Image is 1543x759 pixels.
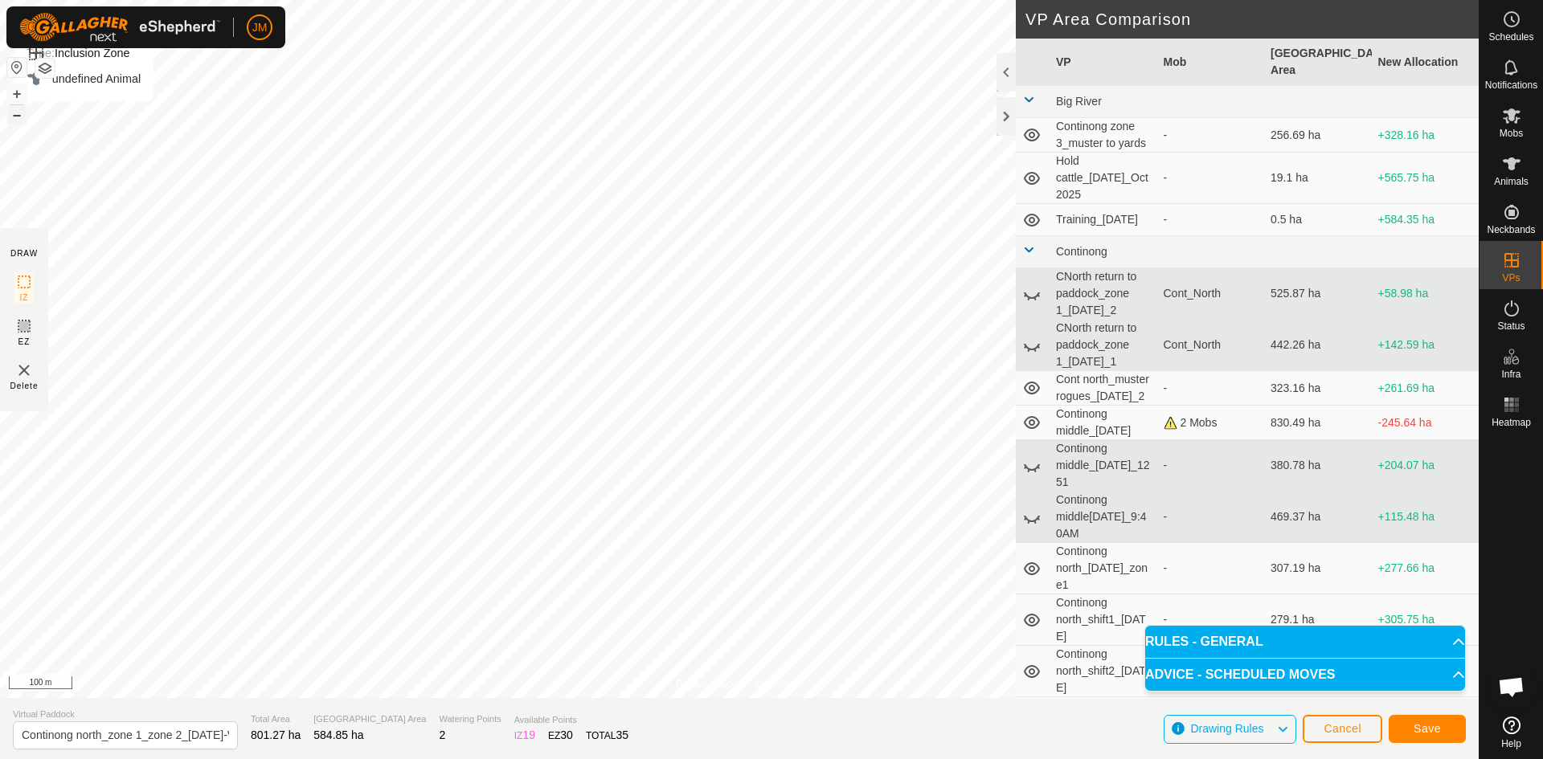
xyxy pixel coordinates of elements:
[1494,177,1529,186] span: Animals
[1050,440,1157,492] td: Continong middle_[DATE]_1251
[1050,646,1157,697] td: Continong north_shift2_[DATE]
[1164,380,1259,397] div: -
[1501,369,1520,379] span: Infra
[1050,371,1157,406] td: Cont north_muster rogues_[DATE]_2
[1264,697,1372,749] td: 372.42 ha
[1056,95,1102,108] span: Big River
[514,727,535,744] div: IZ
[20,292,29,304] span: IZ
[1264,440,1372,492] td: 380.78 ha
[1164,457,1259,474] div: -
[18,336,31,348] span: EZ
[1264,39,1372,86] th: [GEOGRAPHIC_DATA] Area
[548,727,573,744] div: EZ
[7,105,27,124] button: –
[586,727,628,744] div: TOTAL
[13,708,238,721] span: Virtual Paddock
[1050,406,1157,440] td: Continong middle_[DATE]
[7,58,27,77] button: Reset Map
[1264,204,1372,236] td: 0.5 ha
[1485,80,1537,90] span: Notifications
[1372,320,1480,371] td: +142.59 ha
[1264,153,1372,204] td: 19.1 ha
[1164,611,1259,628] div: -
[1050,594,1157,646] td: Continong north_shift1_[DATE]
[1264,118,1372,153] td: 256.69 ha
[676,677,736,692] a: Privacy Policy
[1372,406,1480,440] td: -245.64 ha
[522,728,535,741] span: 19
[1164,169,1259,186] div: -
[1414,722,1441,735] span: Save
[1372,118,1480,153] td: +328.16 ha
[1050,268,1157,320] td: CNorth return to paddock_zone 1_[DATE]_2
[439,728,445,741] span: 2
[35,59,55,78] button: Map Layers
[1190,722,1263,735] span: Drawing Rules
[1050,118,1157,153] td: Continong zone 3_muster to yards
[1264,492,1372,543] td: 469.37 ha
[1372,268,1480,320] td: +58.98 ha
[251,728,301,741] span: 801.27 ha
[1487,225,1535,235] span: Neckbands
[560,728,573,741] span: 30
[1164,285,1259,302] div: Cont_North
[1264,371,1372,406] td: 323.16 ha
[1372,39,1480,86] th: New Allocation
[755,677,803,692] a: Contact Us
[1501,739,1521,749] span: Help
[1372,204,1480,236] td: +584.35 ha
[1488,32,1533,42] span: Schedules
[1372,492,1480,543] td: +115.48 ha
[1372,440,1480,492] td: +204.07 ha
[1264,543,1372,594] td: 307.19 ha
[313,728,363,741] span: 584.85 ha
[1164,337,1259,353] div: Cont_North
[1372,543,1480,594] td: +277.66 ha
[1164,508,1259,525] div: -
[1480,710,1543,755] a: Help
[1372,697,1480,749] td: +212.43 ha
[1145,626,1465,658] p-accordion-header: RULES - GENERAL
[1050,153,1157,204] td: Hold cattle_[DATE]_Oct2025
[7,84,27,104] button: +
[252,19,268,36] span: JM
[1050,492,1157,543] td: Continong middle[DATE]_9:40AM
[19,13,220,42] img: Gallagher Logo
[1303,715,1382,743] button: Cancel
[313,712,426,726] span: [GEOGRAPHIC_DATA] Area
[1264,406,1372,440] td: 830.49 ha
[14,361,34,380] img: VP
[1145,668,1335,681] span: ADVICE - SCHEDULED MOVES
[1164,560,1259,577] div: -
[1389,715,1466,743] button: Save
[1164,211,1259,228] div: -
[1492,418,1531,427] span: Heatmap
[616,728,628,741] span: 35
[10,247,38,259] div: DRAW
[27,43,141,63] div: Inclusion Zone
[1264,594,1372,646] td: 279.1 ha
[1372,153,1480,204] td: +565.75 ha
[1264,268,1372,320] td: 525.87 ha
[1502,273,1520,283] span: VPs
[1264,320,1372,371] td: 442.26 ha
[1488,663,1536,711] div: Open chat
[1050,697,1157,749] td: Continong north_zone 1_[DATE]
[439,712,501,726] span: Watering Points
[1497,321,1525,331] span: Status
[27,69,141,88] div: undefined Animal
[1025,10,1479,29] h2: VP Area Comparison
[1050,204,1157,236] td: Training_[DATE]
[1050,39,1157,86] th: VP
[1164,414,1259,431] div: 2 Mobs
[1164,127,1259,144] div: -
[1372,594,1480,646] td: +305.75 ha
[1500,129,1523,138] span: Mobs
[1324,722,1361,735] span: Cancel
[10,380,39,392] span: Delete
[1056,245,1107,258] span: Continong
[1145,659,1465,691] p-accordion-header: ADVICE - SCHEDULED MOVES
[1372,371,1480,406] td: +261.69 ha
[1050,543,1157,594] td: Continong north_[DATE]_zone1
